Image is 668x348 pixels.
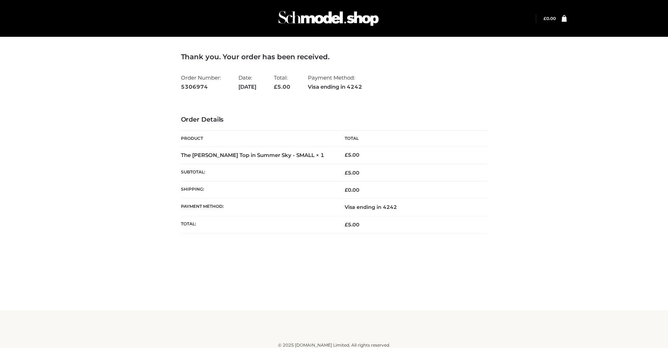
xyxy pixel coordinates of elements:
[544,16,556,21] a: £0.00
[345,187,359,193] bdi: 0.00
[276,5,381,32] img: Schmodel Admin 964
[181,182,334,199] th: Shipping:
[181,216,334,233] th: Total:
[308,82,362,91] strong: Visa ending in 4242
[345,152,359,158] bdi: 5.00
[181,164,334,181] th: Subtotal:
[238,71,256,93] li: Date:
[345,152,348,158] span: £
[345,221,359,228] span: 5.00
[308,71,362,93] li: Payment Method:
[544,16,546,21] span: £
[238,82,256,91] strong: [DATE]
[181,152,315,158] a: The [PERSON_NAME] Top in Summer Sky - SMALL
[345,170,348,176] span: £
[345,170,359,176] span: 5.00
[334,199,487,216] td: Visa ending in 4242
[274,83,290,90] span: 5.00
[544,16,556,21] bdi: 0.00
[334,131,487,146] th: Total
[345,187,348,193] span: £
[345,221,348,228] span: £
[181,53,487,61] h3: Thank you. Your order has been received.
[274,83,277,90] span: £
[181,199,334,216] th: Payment method:
[181,116,487,124] h3: Order Details
[181,71,221,93] li: Order Number:
[181,131,334,146] th: Product
[274,71,290,93] li: Total:
[181,82,221,91] strong: 5306974
[316,152,324,158] strong: × 1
